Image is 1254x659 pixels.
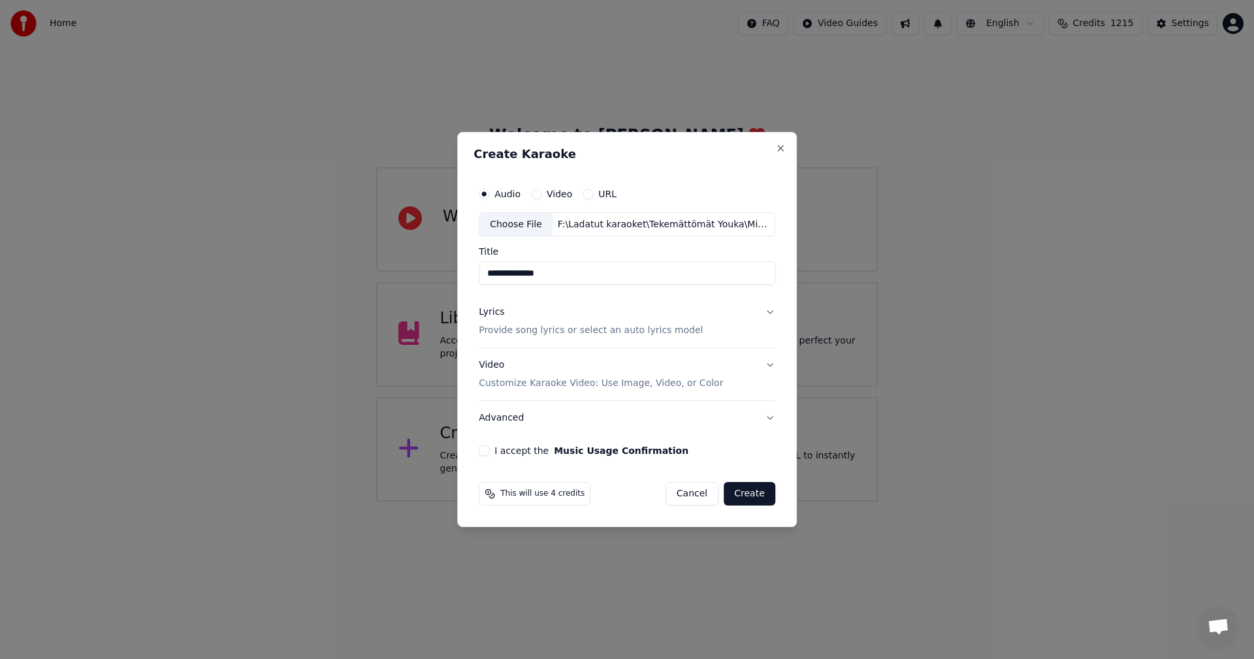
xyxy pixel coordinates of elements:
button: Create [724,482,775,506]
span: This will use 4 credits [500,489,585,499]
button: Cancel [666,482,718,506]
label: Video [547,189,572,199]
label: URL [598,189,617,199]
h2: Create Karaoke [474,148,780,160]
label: Audio [494,189,521,199]
p: Provide song lyrics or select an auto lyrics model [479,325,703,338]
label: I accept the [494,446,688,455]
div: Choose File [479,213,553,236]
p: Customize Karaoke Video: Use Image, Video, or Color [479,377,723,390]
div: F:\Ladatut karaoket\Tekemättömät Youka\Miljoonasade\Fikkarin kiila.m4a [553,218,775,231]
div: Lyrics [479,306,504,319]
div: Video [479,359,723,391]
button: LyricsProvide song lyrics or select an auto lyrics model [479,296,775,348]
button: I accept the [554,446,688,455]
button: VideoCustomize Karaoke Video: Use Image, Video, or Color [479,349,775,401]
button: Advanced [479,401,775,435]
label: Title [479,248,775,257]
